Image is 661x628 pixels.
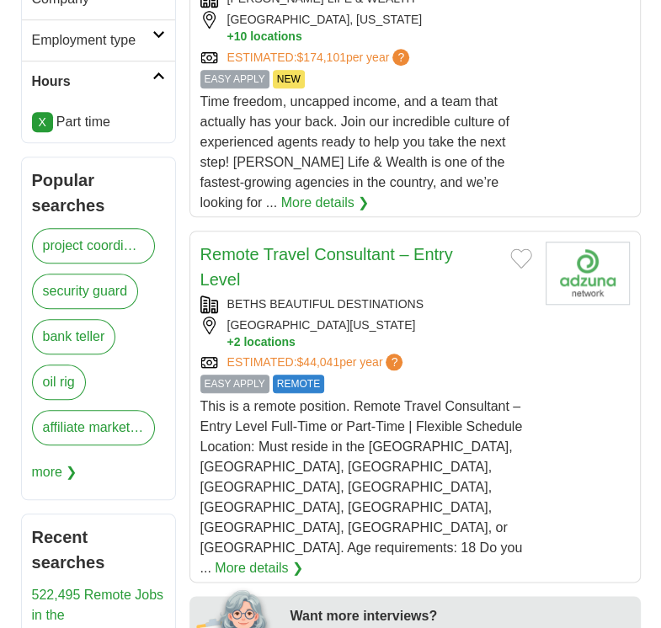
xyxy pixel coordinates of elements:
[546,242,630,305] img: Company logo
[32,72,152,92] h2: Hours
[200,245,453,289] a: Remote Travel Consultant – Entry Level
[291,606,631,626] div: Want more interviews?
[32,274,139,309] a: security guard
[273,375,324,393] span: REMOTE
[22,19,175,61] a: Employment type
[296,51,345,64] span: $174,101
[32,30,152,51] h2: Employment type
[227,29,234,45] span: +
[32,410,155,445] a: affiliate marketing
[32,455,77,489] span: more ❯
[200,70,269,88] span: EASY APPLY
[22,61,175,102] a: Hours
[200,375,269,393] span: EASY APPLY
[215,558,303,578] a: More details ❯
[392,49,409,66] span: ?
[296,355,339,369] span: $44,041
[32,168,165,218] h2: Popular searches
[32,524,165,575] h2: Recent searches
[32,365,86,400] a: oil rig
[227,334,532,350] button: +2 locations
[200,11,532,45] div: [GEOGRAPHIC_DATA], [US_STATE]
[227,49,413,67] a: ESTIMATED:$174,101per year?
[386,354,402,370] span: ?
[510,248,532,269] button: Add to favorite jobs
[227,334,234,350] span: +
[32,228,155,263] a: project coordinator
[200,399,523,575] span: This is a remote position. Remote Travel Consultant – Entry Level Full-Time or Part-Time | Flexib...
[32,112,165,132] li: Part time
[200,94,509,210] span: Time freedom, uncapped income, and a team that actually has your back. Join our incredible cultur...
[273,70,305,88] span: NEW
[281,193,370,213] a: More details ❯
[200,295,532,313] div: BETHS BEAUTIFUL DESTINATIONS
[200,317,532,350] div: [GEOGRAPHIC_DATA][US_STATE]
[227,29,532,45] button: +10 locations
[32,319,116,354] a: bank teller
[227,354,407,371] a: ESTIMATED:$44,041per year?
[32,112,53,132] a: X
